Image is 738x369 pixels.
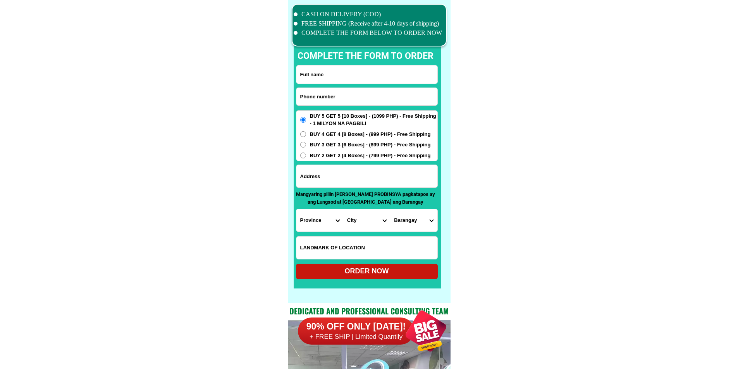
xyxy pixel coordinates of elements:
[343,209,390,232] select: Select district
[294,19,442,28] li: FREE SHIPPING (Receive after 4-10 days of shipping)
[294,28,442,38] li: COMPLETE THE FORM BELOW TO ORDER NOW
[300,117,306,123] input: BUY 5 GET 5 [10 Boxes] - (1099 PHP) - Free Shipping - 1 MILYON NA PAGBILI
[296,209,343,232] select: Select province
[290,50,441,63] p: complete the form to order
[296,88,437,105] input: Input phone_number
[310,152,431,160] span: BUY 2 GET 2 [4 Boxes] - (799 PHP) - Free Shipping
[296,191,435,206] p: Mangyaring piliin [PERSON_NAME] PROBINSYA pagkatapos ay ang Lungsod at [GEOGRAPHIC_DATA] ang Bara...
[300,131,306,137] input: BUY 4 GET 4 [8 Boxes] - (999 PHP) - Free Shipping
[288,305,451,317] h2: Dedicated and professional consulting team
[310,141,431,149] span: BUY 3 GET 3 [6 Boxes] - (899 PHP) - Free Shipping
[300,142,306,148] input: BUY 3 GET 3 [6 Boxes] - (899 PHP) - Free Shipping
[296,165,437,187] input: Input address
[296,237,437,259] input: Input LANDMARKOFLOCATION
[296,266,438,276] div: ORDER NOW
[298,321,414,333] h6: 90% OFF ONLY [DATE]!
[310,112,437,127] span: BUY 5 GET 5 [10 Boxes] - (1099 PHP) - Free Shipping - 1 MILYON NA PAGBILI
[300,153,306,158] input: BUY 2 GET 2 [4 Boxes] - (799 PHP) - Free Shipping
[390,209,437,232] select: Select commune
[296,65,437,84] input: Input full_name
[310,130,431,138] span: BUY 4 GET 4 [8 Boxes] - (999 PHP) - Free Shipping
[298,333,414,341] h6: + FREE SHIP | Limited Quantily
[294,10,442,19] li: CASH ON DELIVERY (COD)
